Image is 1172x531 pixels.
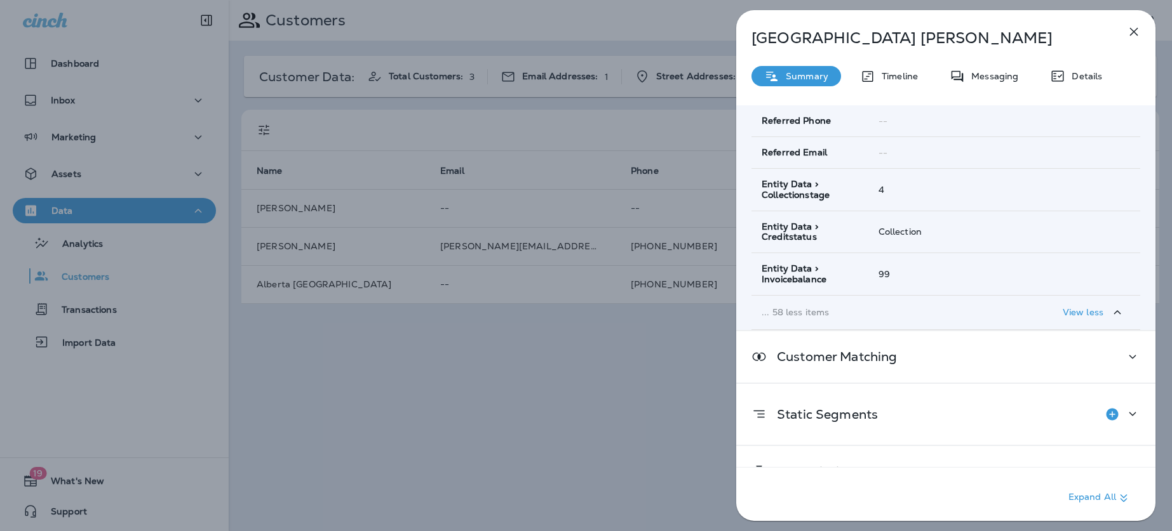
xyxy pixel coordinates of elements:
span: Collection [879,226,922,237]
span: -- [879,115,887,127]
span: -- [879,147,887,159]
p: Summary [779,71,828,81]
p: Messaging [965,71,1018,81]
button: View less [1058,301,1130,324]
p: Timeline [875,71,918,81]
button: Expand All [1063,487,1136,509]
span: Entity Data > Collectionstage [762,179,858,200]
p: View less [1063,307,1103,317]
span: 4 [879,184,884,195]
span: Referred Phone [762,115,831,126]
p: Details [1065,71,1102,81]
span: Entity Data > Invoicebalance [762,263,858,285]
p: [GEOGRAPHIC_DATA] [PERSON_NAME] [751,29,1098,47]
p: Static Segments [767,409,878,419]
p: Customer Matching [767,351,897,362]
span: Entity Data > Creditstatus [762,221,858,243]
span: 99 [879,268,890,280]
p: ... 58 less items [762,307,1009,317]
button: Add to Static Segment [1100,402,1125,427]
span: Referred Email [762,147,827,158]
p: Expand All [1068,490,1131,506]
